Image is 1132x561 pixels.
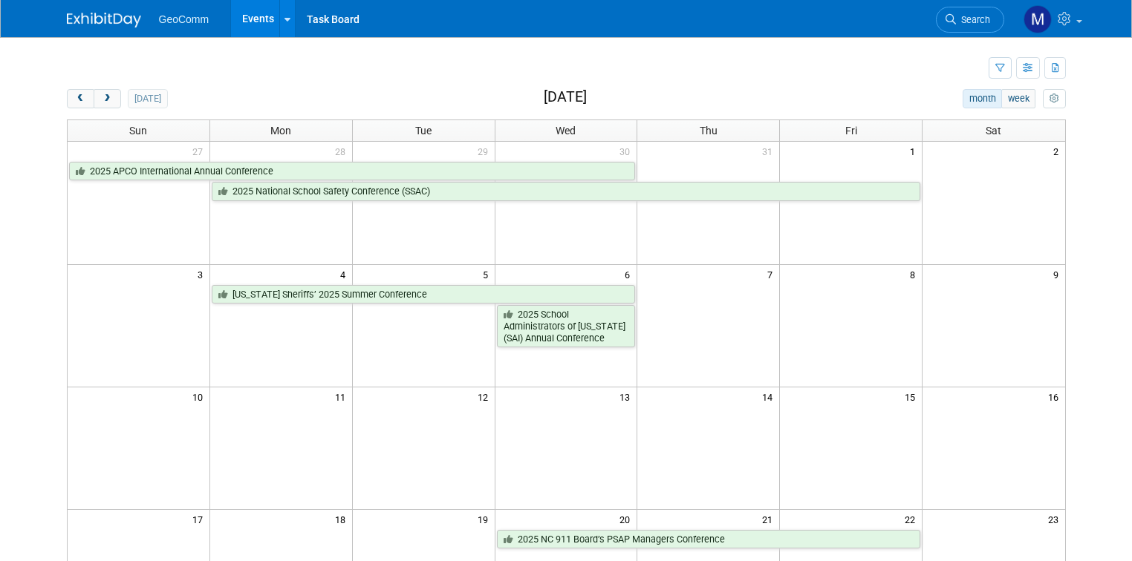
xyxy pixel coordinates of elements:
h2: [DATE] [544,89,587,105]
a: 2025 National School Safety Conference (SSAC) [212,182,920,201]
span: 15 [903,387,922,406]
span: 11 [334,387,352,406]
span: 19 [476,510,495,528]
span: 3 [196,265,209,283]
a: [US_STATE] Sheriffs’ 2025 Summer Conference [212,285,636,304]
span: Sun [129,125,147,137]
button: month [963,89,1002,108]
span: 14 [761,387,779,406]
span: 6 [623,265,637,283]
span: 28 [334,142,352,160]
button: next [94,89,121,108]
span: 12 [476,387,495,406]
span: Tue [415,125,432,137]
span: 5 [481,265,495,283]
span: 2 [1052,142,1065,160]
button: prev [67,89,94,108]
a: Search [936,7,1004,33]
span: Fri [845,125,857,137]
span: Thu [700,125,718,137]
img: Matt Hayes [1024,5,1052,33]
i: Personalize Calendar [1050,94,1059,104]
a: 2025 APCO International Annual Conference [69,162,636,181]
span: 9 [1052,265,1065,283]
span: 13 [618,387,637,406]
span: Sat [986,125,1001,137]
a: 2025 NC 911 Board’s PSAP Managers Conference [497,530,921,549]
span: 27 [191,142,209,160]
button: myCustomButton [1043,89,1065,108]
a: 2025 School Administrators of [US_STATE] (SAI) Annual Conference [497,305,636,347]
span: 22 [903,510,922,528]
span: 4 [339,265,352,283]
span: Wed [556,125,576,137]
span: 20 [618,510,637,528]
button: week [1001,89,1035,108]
span: 8 [908,265,922,283]
span: 17 [191,510,209,528]
span: 16 [1047,387,1065,406]
span: 21 [761,510,779,528]
button: [DATE] [128,89,167,108]
span: GeoComm [159,13,209,25]
span: Mon [270,125,291,137]
span: 29 [476,142,495,160]
span: 7 [766,265,779,283]
img: ExhibitDay [67,13,141,27]
span: 1 [908,142,922,160]
span: 31 [761,142,779,160]
span: 18 [334,510,352,528]
span: Search [956,14,990,25]
span: 23 [1047,510,1065,528]
span: 10 [191,387,209,406]
span: 30 [618,142,637,160]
